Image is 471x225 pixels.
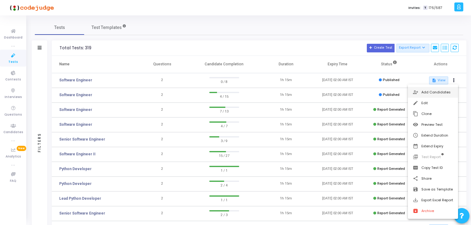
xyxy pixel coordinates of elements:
button: Save as Template [408,184,458,195]
button: Clone [408,108,458,119]
mat-icon: archive [413,208,419,214]
mat-icon: pin [413,165,419,171]
button: Extend Expiry [408,141,458,152]
button: Add Candidates [408,87,458,98]
button: Edit [408,98,458,108]
mat-icon: date_range [413,143,419,149]
mat-icon: content_copy [413,111,419,117]
button: Preview Test [408,119,458,130]
mat-icon: visibility [413,122,419,128]
mat-icon: schedule [413,133,419,139]
mat-icon: share [413,176,419,182]
button: Share [408,173,458,184]
button: Archive [408,206,458,216]
button: Extend Duration [408,130,458,141]
button: Copy Test ID [408,162,458,173]
mat-icon: save_alt [413,197,419,203]
mat-icon: save [413,186,419,193]
mat-icon: person_add_alt [413,89,419,96]
button: Test Report [408,152,458,162]
button: Export Excel Report [408,195,458,206]
mat-icon: edit [413,100,419,106]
